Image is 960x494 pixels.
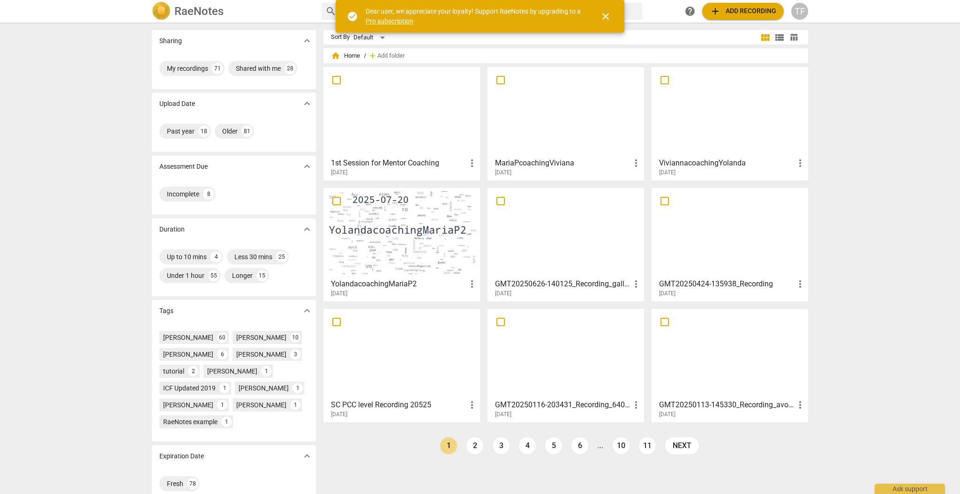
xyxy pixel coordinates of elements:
[495,399,630,411] h3: GMT20250116-203431_Recording_640x360
[331,169,347,177] span: [DATE]
[300,222,314,236] button: Show more
[212,63,223,74] div: 71
[301,305,313,316] span: expand_more
[519,437,536,454] a: Page 4
[331,34,350,41] div: Sort By
[217,332,227,343] div: 60
[659,290,675,298] span: [DATE]
[159,225,185,234] p: Duration
[163,417,217,427] div: RaeNotes example
[290,332,300,343] div: 10
[174,5,224,18] h2: RaeNotes
[491,191,641,297] a: GMT20250626-140125_Recording_gallery_1920x1050[DATE]
[682,3,698,20] a: Help
[300,159,314,173] button: Show more
[545,437,562,454] a: Page 5
[364,52,366,60] span: /
[300,97,314,111] button: Show more
[659,278,795,290] h3: GMT20250424-135938_Recording
[152,2,171,21] img: Logo
[163,333,213,342] div: [PERSON_NAME]
[702,3,784,20] button: Upload
[159,99,195,109] p: Upload Date
[466,157,478,169] span: more_vert
[600,11,611,22] span: close
[758,30,772,45] button: Tile view
[571,437,588,454] a: Page 6
[300,449,314,463] button: Show more
[301,224,313,235] span: expand_more
[655,312,805,418] a: GMT20250113-145330_Recording_avo_640x360[DATE]
[210,251,222,262] div: 4
[219,383,230,393] div: 1
[659,157,795,169] h3: ViviannacoachingYolanda
[760,32,771,43] span: view_module
[208,270,219,281] div: 55
[353,30,388,45] div: Default
[791,3,808,20] div: TF
[300,304,314,318] button: Show more
[495,411,511,419] span: [DATE]
[466,399,478,411] span: more_vert
[495,278,630,290] h3: GMT20250626-140125_Recording_gallery_1920x1050
[327,191,477,297] a: YolandacoachingMariaP2[DATE]
[594,5,617,28] button: Close
[710,6,721,17] span: add
[167,127,195,136] div: Past year
[301,98,313,109] span: expand_more
[366,7,583,26] div: Dear user, we appreciate your loyalty! Support RaeNotes by upgrading to a
[630,157,642,169] span: more_vert
[163,350,213,359] div: [PERSON_NAME]
[163,383,216,393] div: ICF Updated 2019
[236,64,281,73] div: Shared with me
[331,278,466,290] h3: YolandacoachingMariaP2
[239,383,289,393] div: [PERSON_NAME]
[163,400,213,410] div: [PERSON_NAME]
[163,367,184,376] div: tutorial
[795,157,806,169] span: more_vert
[440,437,457,454] a: Page 1 is your current page
[167,479,183,488] div: Fresh
[466,278,478,290] span: more_vert
[167,271,204,280] div: Under 1 hour
[325,6,337,17] span: search
[292,383,303,393] div: 1
[613,437,630,454] a: Page 10
[630,278,642,290] span: more_vert
[331,290,347,298] span: [DATE]
[655,70,805,176] a: ViviannacoachingYolanda[DATE]
[188,366,198,376] div: 2
[495,290,511,298] span: [DATE]
[261,366,271,376] div: 1
[217,349,227,359] div: 6
[491,70,641,176] a: MariaPcoachingViviana[DATE]
[630,399,642,411] span: more_vert
[368,51,377,60] span: add
[684,6,696,17] span: help
[236,350,286,359] div: [PERSON_NAME]
[236,400,286,410] div: [PERSON_NAME]
[327,70,477,176] a: 1st Session for Mentor Coaching[DATE]
[772,30,787,45] button: List view
[659,411,675,419] span: [DATE]
[198,126,210,137] div: 18
[491,312,641,418] a: GMT20250116-203431_Recording_640x360[DATE]
[789,33,798,42] span: table_chart
[301,35,313,46] span: expand_more
[875,484,945,494] div: Ask support
[331,51,340,60] span: home
[159,451,204,461] p: Expiration Date
[236,333,286,342] div: [PERSON_NAME]
[285,63,296,74] div: 28
[167,189,199,199] div: Incomplete
[598,442,603,450] li: ...
[366,17,413,25] a: Pro subscription
[331,399,466,411] h3: SC PCC level Recording 20525
[159,306,173,316] p: Tags
[787,30,801,45] button: Table view
[659,169,675,177] span: [DATE]
[159,36,182,46] p: Sharing
[331,51,360,60] span: Home
[301,450,313,462] span: expand_more
[795,278,806,290] span: more_vert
